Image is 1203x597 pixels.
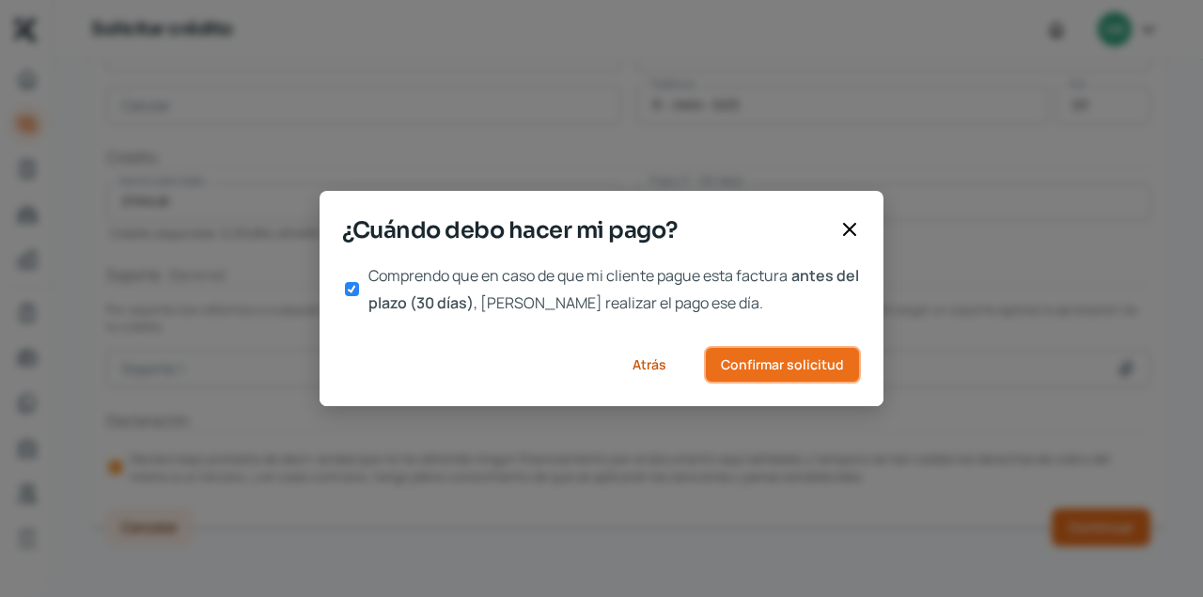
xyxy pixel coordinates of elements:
span: Comprendo que en caso de que mi cliente pague esta factura [368,265,788,286]
span: antes del plazo (30 días) [368,265,859,313]
span: Confirmar solicitud [721,358,844,371]
span: , [PERSON_NAME] realizar el pago ese día. [474,292,763,313]
span: ¿Cuándo debo hacer mi pago? [342,213,831,247]
button: Atrás [609,346,689,384]
span: Atrás [633,358,666,371]
button: Confirmar solicitud [704,346,861,384]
